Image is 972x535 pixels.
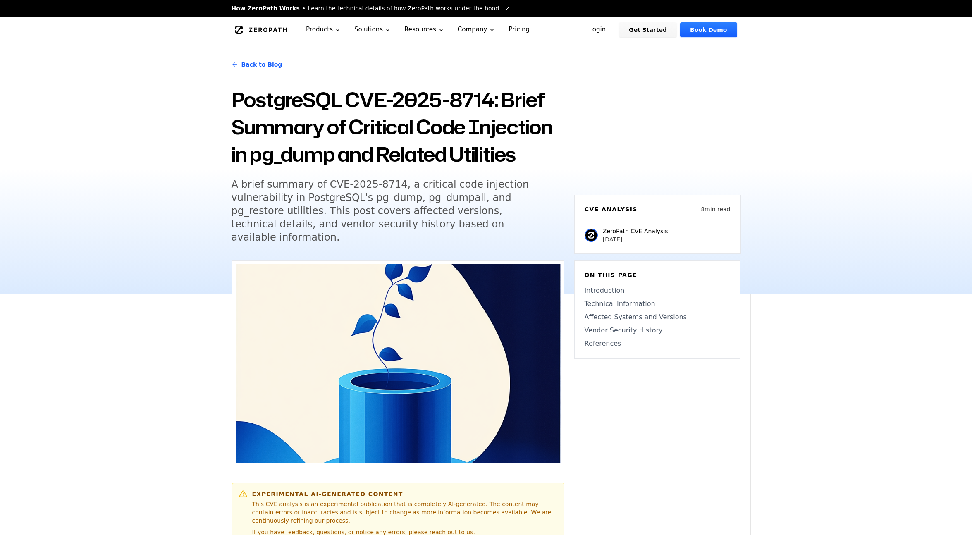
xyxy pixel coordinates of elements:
p: ZeroPath CVE Analysis [603,227,668,235]
a: Vendor Security History [585,325,730,335]
a: Pricing [502,17,536,43]
a: Book Demo [680,22,737,37]
img: PostgreSQL CVE-2025-8714: Brief Summary of Critical Code Injection in pg_dump and Related Utilities [236,264,561,463]
button: Solutions [348,17,398,43]
p: [DATE] [603,235,668,244]
h1: PostgreSQL CVE-2025-8714: Brief Summary of Critical Code Injection in pg_dump and Related Utilities [232,86,564,168]
h5: A brief summary of CVE-2025-8714, a critical code injection vulnerability in PostgreSQL's pg_dump... [232,178,549,244]
a: Back to Blog [232,53,282,76]
h6: Experimental AI-Generated Content [252,490,557,498]
a: Get Started [619,22,677,37]
button: Products [299,17,348,43]
a: Technical Information [585,299,730,309]
a: References [585,339,730,349]
span: How ZeroPath Works [232,4,300,12]
a: How ZeroPath WorksLearn the technical details of how ZeroPath works under the hood. [232,4,511,12]
h6: CVE Analysis [585,205,638,213]
p: This CVE analysis is an experimental publication that is completely AI-generated. The content may... [252,500,557,525]
a: Introduction [585,286,730,296]
p: 8 min read [701,205,730,213]
a: Affected Systems and Versions [585,312,730,322]
button: Company [451,17,502,43]
h6: On this page [585,271,730,279]
button: Resources [398,17,451,43]
a: Login [579,22,616,37]
span: Learn the technical details of how ZeroPath works under the hood. [308,4,501,12]
img: ZeroPath CVE Analysis [585,229,598,242]
nav: Global [222,17,751,43]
